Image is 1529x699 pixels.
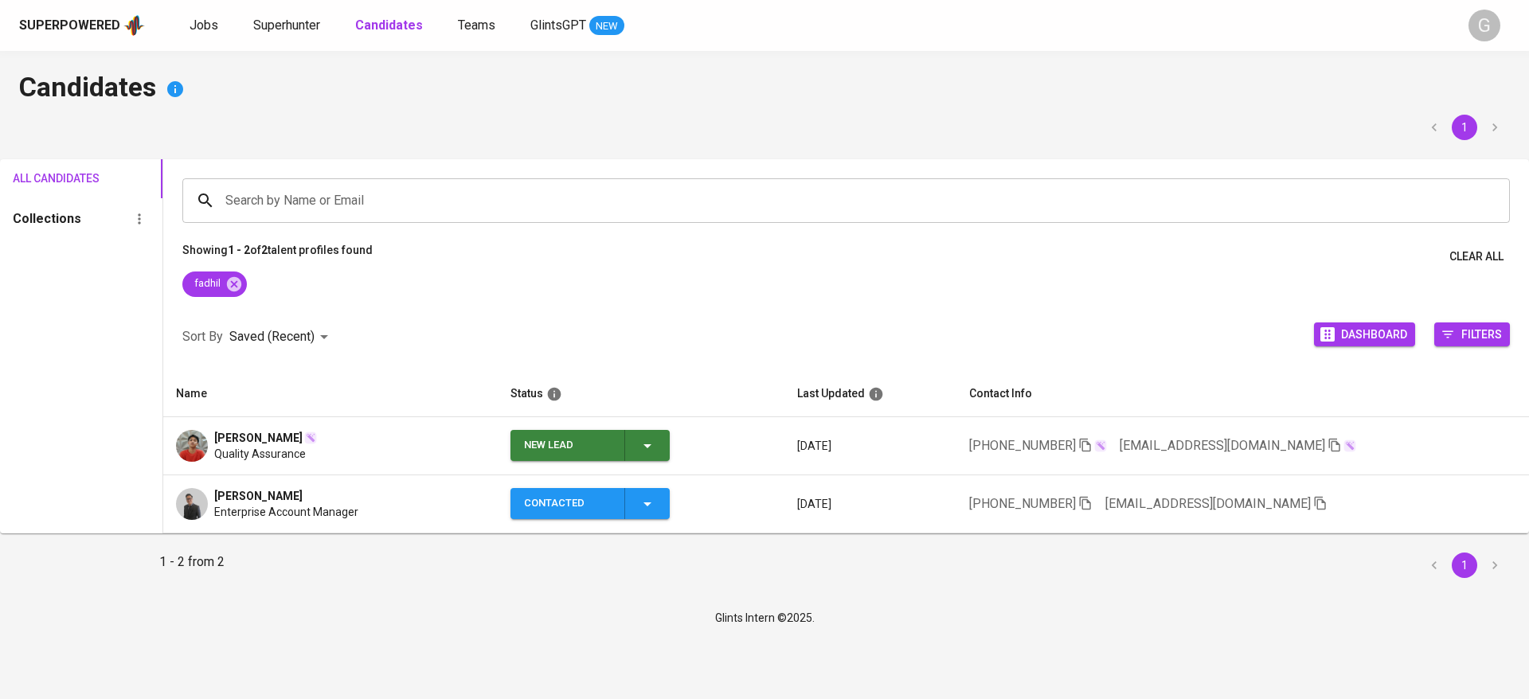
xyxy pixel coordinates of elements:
p: Saved (Recent) [229,327,315,346]
a: Teams [458,16,499,36]
span: [EMAIL_ADDRESS][DOMAIN_NAME] [1120,438,1325,453]
b: Candidates [355,18,423,33]
span: Superhunter [253,18,320,33]
span: Jobs [190,18,218,33]
nav: pagination navigation [1419,115,1510,140]
span: [PHONE_NUMBER] [969,438,1076,453]
span: Quality Assurance [214,446,306,462]
img: magic_wand.svg [1343,439,1356,452]
span: Dashboard [1341,323,1407,345]
span: Filters [1461,323,1502,345]
span: NEW [589,18,624,34]
span: Enterprise Account Manager [214,504,358,520]
h6: Collections [13,208,81,230]
div: New Lead [524,430,612,461]
span: Clear All [1449,247,1504,267]
img: app logo [123,14,145,37]
button: page 1 [1452,115,1477,140]
th: Name [163,371,498,417]
span: GlintsGPT [530,18,586,33]
div: Superpowered [19,17,120,35]
img: magic_wand.svg [1094,439,1107,452]
a: Candidates [355,16,426,36]
button: Dashboard [1314,322,1415,346]
img: magic_wand.svg [304,432,317,444]
button: Clear All [1443,242,1510,271]
div: Contacted [524,488,612,519]
a: Superhunter [253,16,323,36]
img: 531a2072a00857fbbb4a1a1f1b5a39fb.jpg [176,430,208,462]
th: Status [498,371,784,417]
span: [PERSON_NAME] [214,430,303,446]
b: 2 [261,244,268,256]
p: [DATE] [797,496,944,512]
button: Filters [1434,322,1510,346]
b: 1 - 2 [228,244,250,256]
span: fadhil [182,276,230,291]
span: All Candidates [13,169,80,189]
button: Contacted [510,488,670,519]
p: Showing of talent profiles found [182,242,373,271]
div: fadhil [182,271,247,297]
th: Contact Info [956,371,1529,417]
span: Teams [458,18,495,33]
img: c5a04e350bbef02ae911642e407ba2ac.jpg [176,488,208,520]
p: [DATE] [797,438,944,454]
span: [EMAIL_ADDRESS][DOMAIN_NAME] [1105,496,1311,511]
p: Sort By [182,327,223,346]
div: G [1468,10,1500,41]
nav: pagination navigation [1419,553,1510,578]
p: 1 - 2 from 2 [159,553,225,578]
h4: Candidates [19,70,1510,108]
div: Saved (Recent) [229,322,334,352]
a: Superpoweredapp logo [19,14,145,37]
a: Jobs [190,16,221,36]
th: Last Updated [784,371,956,417]
span: [PERSON_NAME] [214,488,303,504]
a: GlintsGPT NEW [530,16,624,36]
button: page 1 [1452,553,1477,578]
button: New Lead [510,430,670,461]
span: [PHONE_NUMBER] [969,496,1076,511]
